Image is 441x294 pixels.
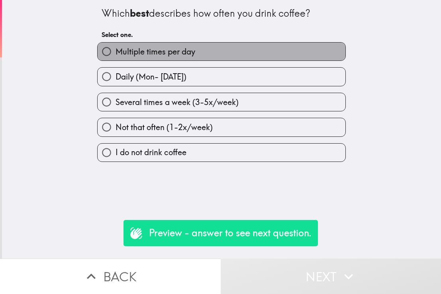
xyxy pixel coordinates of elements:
p: Preview - answer to see next question. [149,226,312,240]
span: Daily (Mon- [DATE]) [116,71,186,82]
button: Daily (Mon- [DATE]) [98,68,345,86]
span: I do not drink coffee [116,147,186,158]
b: best [130,7,149,19]
button: Multiple times per day [98,43,345,60]
h6: Select one. [102,30,341,39]
span: Not that often (1-2x/week) [116,122,213,133]
span: Several times a week (3-5x/week) [116,97,239,108]
button: Several times a week (3-5x/week) [98,93,345,111]
button: Not that often (1-2x/week) [98,118,345,136]
button: I do not drink coffee [98,144,345,162]
div: Which describes how often you drink coffee? [102,7,341,20]
span: Multiple times per day [116,46,195,57]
